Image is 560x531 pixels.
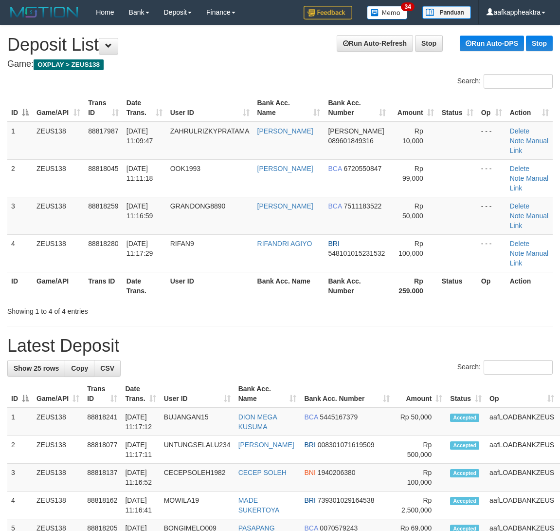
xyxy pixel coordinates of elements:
th: Date Trans. [123,272,166,300]
a: Run Auto-DPS [460,36,524,51]
th: Bank Acc. Name [253,272,325,300]
th: User ID [166,272,253,300]
td: ZEUS138 [33,492,83,519]
span: Copy 739301029164538 to clipboard [318,496,375,504]
a: Manual Link [510,174,548,192]
a: Delete [510,127,529,135]
img: MOTION_logo.png [7,5,81,19]
th: Bank Acc. Number: activate to sort column ascending [324,94,389,122]
label: Search: [457,360,553,375]
td: - - - [477,122,506,160]
span: 88818045 [88,165,118,172]
span: 88818280 [88,240,118,247]
a: CECEP SOLEH [238,469,287,476]
span: Accepted [450,414,479,422]
span: Rp 100,000 [398,240,423,257]
input: Search: [484,360,553,375]
td: aafLOADBANKZEUS [486,408,558,436]
th: Bank Acc. Number [324,272,389,300]
span: BRI [328,240,339,247]
input: Search: [484,74,553,89]
a: Note [510,212,524,220]
span: [PERSON_NAME] [328,127,384,135]
td: [DATE] 11:17:12 [121,408,160,436]
a: DION MEGA KUSUMA [238,413,277,431]
span: ZAHRULRIZKYPRATAMA [170,127,250,135]
label: Search: [457,74,553,89]
span: BCA [304,413,318,421]
td: ZEUS138 [33,436,83,464]
a: Delete [510,165,529,172]
th: Status: activate to sort column ascending [446,380,486,408]
span: Show 25 rows [14,364,59,372]
a: Manual Link [510,137,548,154]
td: 1 [7,122,33,160]
td: ZEUS138 [33,122,84,160]
span: Accepted [450,469,479,477]
span: OOK1993 [170,165,200,172]
a: [PERSON_NAME] [257,202,313,210]
a: [PERSON_NAME] [238,441,294,449]
td: ZEUS138 [33,197,84,234]
span: 88817987 [88,127,118,135]
td: 3 [7,197,33,234]
a: Manual Link [510,212,548,229]
td: ZEUS138 [33,464,83,492]
h1: Deposit List [7,35,553,55]
span: BCA [328,202,342,210]
span: BNI [304,469,315,476]
th: Game/API [33,272,84,300]
td: 3 [7,464,33,492]
a: MADE SUKERTOYA [238,496,280,514]
span: Rp 10,000 [402,127,423,145]
span: BRI [304,496,315,504]
th: User ID: activate to sort column ascending [166,94,253,122]
h1: Latest Deposit [7,336,553,356]
a: [PERSON_NAME] [257,127,313,135]
img: panduan.png [422,6,471,19]
th: Amount: activate to sort column ascending [390,94,438,122]
td: - - - [477,234,506,272]
td: Rp 50,000 [394,408,446,436]
span: 34 [401,2,414,11]
span: Copy [71,364,88,372]
a: Manual Link [510,249,548,267]
td: ZEUS138 [33,408,83,436]
span: Copy 1940206380 to clipboard [318,469,356,476]
a: Note [510,137,524,145]
td: 2 [7,159,33,197]
a: Copy [65,360,94,377]
div: Showing 1 to 4 of 4 entries [7,303,226,316]
td: 88818162 [83,492,121,519]
td: UNTUNGSELALU234 [160,436,235,464]
th: Bank Acc. Name: activate to sort column ascending [235,380,301,408]
span: Copy 548101015231532 to clipboard [328,249,385,257]
td: 88818077 [83,436,121,464]
td: 4 [7,492,33,519]
th: Amount: activate to sort column ascending [394,380,446,408]
span: [DATE] 11:17:29 [126,240,153,257]
th: User ID: activate to sort column ascending [160,380,235,408]
a: Delete [510,202,529,210]
span: Copy 7511183522 to clipboard [343,202,381,210]
img: Feedback.jpg [304,6,352,19]
td: 88818241 [83,408,121,436]
span: Accepted [450,497,479,505]
th: Op: activate to sort column ascending [486,380,558,408]
th: Date Trans.: activate to sort column ascending [121,380,160,408]
img: Button%20Memo.svg [367,6,408,19]
span: [DATE] 11:11:18 [126,165,153,182]
td: 4 [7,234,33,272]
a: [PERSON_NAME] [257,165,313,172]
span: Rp 50,000 [402,202,423,220]
span: Copy 5445167379 to clipboard [320,413,358,421]
a: Show 25 rows [7,360,65,377]
th: Game/API: activate to sort column ascending [33,94,84,122]
span: GRANDONG8890 [170,202,226,210]
a: Note [510,174,524,182]
td: - - - [477,159,506,197]
h4: Game: [7,59,553,69]
span: Accepted [450,441,479,450]
th: Status: activate to sort column ascending [438,94,477,122]
th: Status [438,272,477,300]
